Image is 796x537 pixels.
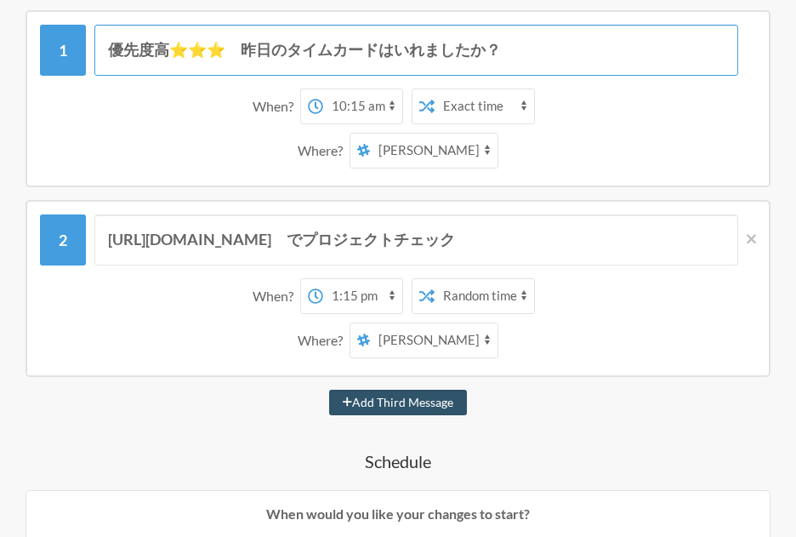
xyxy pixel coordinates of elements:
[26,449,770,473] h4: Schedule
[329,390,467,415] button: Add Third Message
[253,89,300,124] div: When?
[298,323,350,358] div: Where?
[94,214,738,266] input: Message
[94,25,738,76] input: Message
[298,133,350,169] div: Where?
[39,504,757,524] p: When would you like your changes to start?
[253,278,300,314] div: When?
